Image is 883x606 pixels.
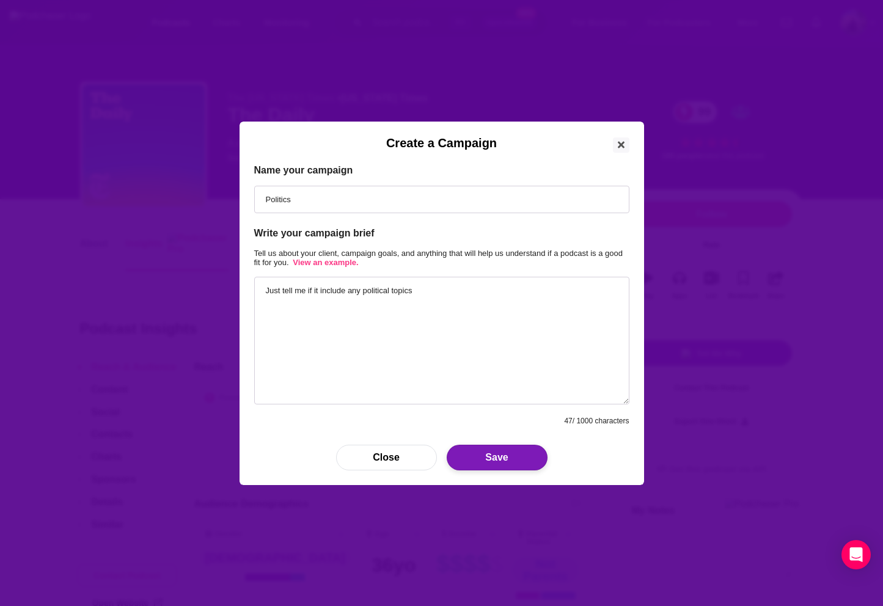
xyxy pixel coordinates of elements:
[254,165,629,176] label: Name your campaign
[447,445,548,470] button: Save
[240,122,644,150] div: Create a Campaign
[336,445,437,470] button: Close
[254,186,629,213] input: Ex: “Cats R Us - September”
[254,228,629,239] label: Write your campaign brief
[254,277,629,404] textarea: Just tell me if it include any political topics
[254,249,629,267] h2: Tell us about your client, campaign goals, and anything that will help us understand if a podcast...
[613,137,629,153] button: Close
[841,540,871,569] div: Open Intercom Messenger
[564,417,629,425] div: 47 / 1000 characters
[293,258,358,267] a: View an example.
